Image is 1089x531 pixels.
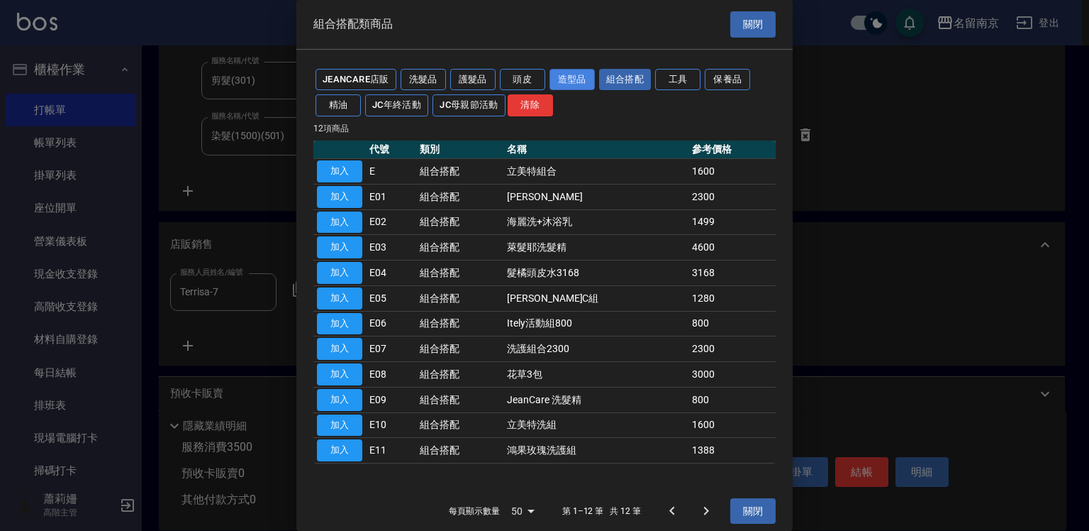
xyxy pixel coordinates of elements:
[506,492,540,530] div: 50
[317,262,362,284] button: 加入
[416,438,503,464] td: 組合搭配
[503,438,688,464] td: 鴻果玫瑰洗護組
[500,69,545,91] button: 頭皮
[688,141,776,159] th: 參考價格
[416,141,503,159] th: 類別
[503,362,688,388] td: 花草3包
[315,94,361,116] button: 精油
[688,336,776,362] td: 2300
[366,141,416,159] th: 代號
[503,311,688,336] td: Itely活動組800
[503,141,688,159] th: 名稱
[416,362,503,388] td: 組合搭配
[317,288,362,310] button: 加入
[416,412,503,438] td: 組合搭配
[416,209,503,235] td: 組合搭配
[688,261,776,286] td: 3168
[688,438,776,464] td: 1388
[688,235,776,261] td: 4600
[416,336,503,362] td: 組合搭配
[366,209,416,235] td: E02
[503,336,688,362] td: 洗護組合2300
[366,336,416,362] td: E07
[366,387,416,412] td: E09
[366,184,416,209] td: E01
[449,505,500,518] p: 每頁顯示數量
[365,94,428,116] button: JC年終活動
[655,69,700,91] button: 工具
[705,69,750,91] button: 保養品
[599,69,652,91] button: 組合搭配
[416,311,503,336] td: 組合搭配
[366,362,416,388] td: E08
[503,285,688,311] td: [PERSON_NAME]C組
[317,236,362,258] button: 加入
[317,160,362,182] button: 加入
[503,261,688,286] td: 髮橘頭皮水3168
[432,94,506,116] button: JC母親節活動
[317,363,362,385] button: 加入
[688,412,776,438] td: 1600
[503,209,688,235] td: 海麗洗+沐浴乳
[688,387,776,412] td: 800
[317,338,362,360] button: 加入
[688,311,776,336] td: 800
[688,285,776,311] td: 1280
[416,261,503,286] td: 組合搭配
[688,159,776,185] td: 1600
[317,186,362,208] button: 加入
[416,159,503,185] td: 組合搭配
[313,17,393,31] span: 組合搭配類商品
[562,505,641,518] p: 第 1–12 筆 共 12 筆
[549,69,595,91] button: 造型品
[366,261,416,286] td: E04
[503,412,688,438] td: 立美特洗組
[317,212,362,234] button: 加入
[730,11,776,38] button: 關閉
[313,122,776,135] p: 12 項商品
[503,387,688,412] td: JeanCare 洗髮精
[503,235,688,261] td: 萊髮耶洗髮精
[688,184,776,209] td: 2300
[416,285,503,311] td: 組合搭配
[416,387,503,412] td: 組合搭配
[730,498,776,525] button: 關閉
[450,69,496,91] button: 護髮品
[366,311,416,336] td: E06
[416,235,503,261] td: 組合搭配
[317,439,362,461] button: 加入
[317,313,362,335] button: 加入
[315,69,396,91] button: JeanCare店販
[688,209,776,235] td: 1499
[688,362,776,388] td: 3000
[401,69,446,91] button: 洗髮品
[317,415,362,437] button: 加入
[366,159,416,185] td: E
[508,94,553,116] button: 清除
[317,389,362,411] button: 加入
[366,285,416,311] td: E05
[503,184,688,209] td: [PERSON_NAME]
[366,235,416,261] td: E03
[503,159,688,185] td: 立美特組合
[416,184,503,209] td: 組合搭配
[366,438,416,464] td: E11
[366,412,416,438] td: E10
